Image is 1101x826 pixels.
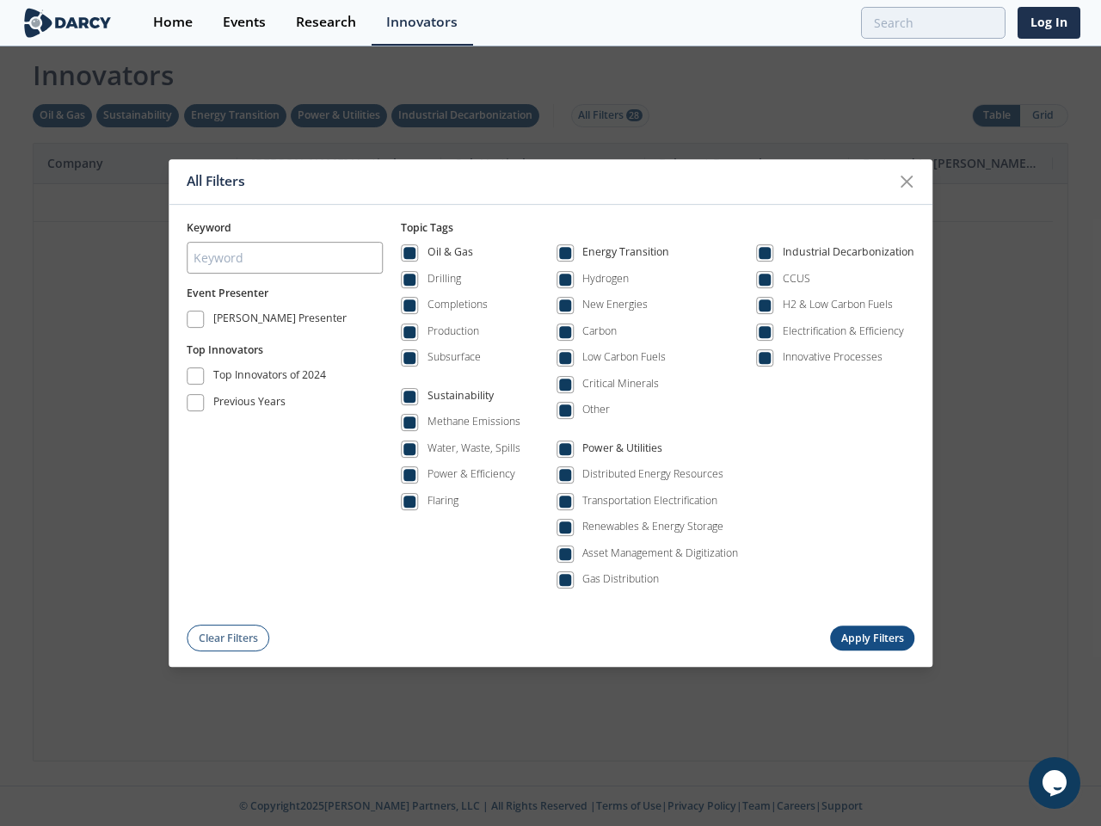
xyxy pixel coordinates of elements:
[427,271,461,287] div: Drilling
[187,342,263,358] button: Top Innovators
[427,298,488,313] div: Completions
[582,546,738,561] div: Asset Management & Digitization
[427,350,481,366] div: Subsurface
[582,298,648,313] div: New Energies
[861,7,1006,39] input: Advanced Search
[296,15,356,29] div: Research
[223,15,266,29] div: Events
[187,286,268,301] button: Event Presenter
[21,8,114,38] img: logo-wide.svg
[427,415,520,430] div: Methane Emissions
[427,324,479,339] div: Production
[187,242,383,274] input: Keyword
[427,441,520,456] div: Water, Waste, Spills
[386,15,458,29] div: Innovators
[783,245,914,266] div: Industrial Decarbonization
[582,324,617,339] div: Carbon
[187,342,263,357] span: Top Innovators
[1029,757,1084,809] iframe: chat widget
[187,220,231,235] span: Keyword
[582,493,717,509] div: Transportation Electrification
[187,286,268,300] span: Event Presenter
[783,324,904,339] div: Electrification & Efficiency
[783,271,810,287] div: CCUS
[1018,7,1080,39] a: Log In
[582,245,669,266] div: Energy Transition
[427,493,458,509] div: Flaring
[213,367,326,388] div: Top Innovators of 2024
[582,441,662,461] div: Power & Utilities
[401,220,453,235] span: Topic Tags
[582,376,659,391] div: Critical Minerals
[427,467,515,483] div: Power & Efficiency
[187,165,890,198] div: All Filters
[783,298,893,313] div: H2 & Low Carbon Fuels
[187,626,269,652] button: Clear Filters
[830,626,914,651] button: Apply Filters
[427,388,494,409] div: Sustainability
[783,350,883,366] div: Innovative Processes
[213,394,286,415] div: Previous Years
[582,520,723,535] div: Renewables & Energy Storage
[582,271,629,287] div: Hydrogen
[582,467,723,483] div: Distributed Energy Resources
[153,15,193,29] div: Home
[427,245,473,266] div: Oil & Gas
[213,311,347,331] div: [PERSON_NAME] Presenter
[582,403,610,418] div: Other
[582,572,659,588] div: Gas Distribution
[582,350,666,366] div: Low Carbon Fuels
